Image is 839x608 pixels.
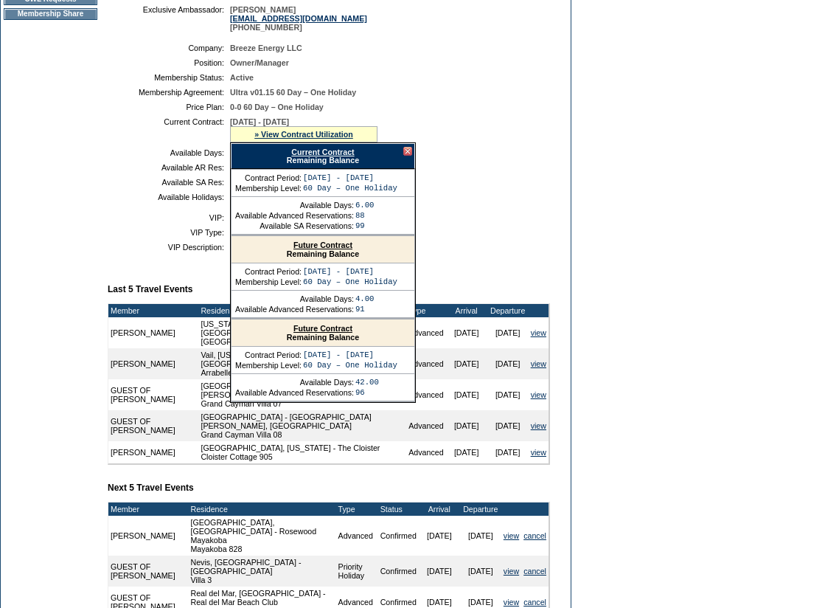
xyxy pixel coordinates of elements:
[230,5,367,32] span: [PERSON_NAME] [PHONE_NUMBER]
[303,184,397,193] td: 60 Day – One Holiday
[293,241,352,249] a: Future Contract
[108,348,198,379] td: [PERSON_NAME]
[406,441,445,463] td: Advanced
[230,103,324,111] span: 0-0 60 Day – One Holiday
[406,379,445,410] td: Advanced
[198,348,406,379] td: Vail, [US_STATE] - The Arrabelle at [GEOGRAPHIC_DATA] Arrabelle 482
[378,556,419,587] td: Confirmed
[487,348,529,379] td: [DATE]
[303,277,397,286] td: 60 Day – One Holiday
[406,304,445,317] td: Type
[114,213,224,222] td: VIP:
[188,516,335,556] td: [GEOGRAPHIC_DATA], [GEOGRAPHIC_DATA] - Rosewood Mayakoba Mayakoba 828
[114,103,224,111] td: Price Plan:
[188,556,335,587] td: Nevis, [GEOGRAPHIC_DATA] - [GEOGRAPHIC_DATA] Villa 3
[235,173,302,182] td: Contract Period:
[446,348,487,379] td: [DATE]
[446,379,487,410] td: [DATE]
[419,502,460,516] td: Arrival
[231,143,415,169] div: Remaining Balance
[531,359,546,368] a: view
[355,305,375,314] td: 91
[108,410,198,441] td: GUEST OF [PERSON_NAME]
[235,294,354,303] td: Available Days:
[293,324,352,333] a: Future Contract
[504,531,519,540] a: view
[487,304,529,317] td: Departure
[355,294,375,303] td: 4.00
[523,531,546,540] a: cancel
[114,163,224,172] td: Available AR Res:
[235,388,354,397] td: Available Advanced Reservations:
[291,148,354,156] a: Current Contract
[355,221,375,230] td: 99
[446,410,487,441] td: [DATE]
[378,502,419,516] td: Status
[531,390,546,399] a: view
[446,304,487,317] td: Arrival
[108,304,198,317] td: Member
[487,379,529,410] td: [DATE]
[235,267,302,276] td: Contract Period:
[235,305,354,314] td: Available Advanced Reservations:
[303,267,397,276] td: [DATE] - [DATE]
[487,410,529,441] td: [DATE]
[114,243,224,252] td: VIP Description:
[114,88,224,97] td: Membership Agreement:
[108,516,184,556] td: [PERSON_NAME]
[198,317,406,348] td: [US_STATE][GEOGRAPHIC_DATA], [US_STATE][GEOGRAPHIC_DATA] [GEOGRAPHIC_DATA]
[114,58,224,67] td: Position:
[235,361,302,370] td: Membership Level:
[303,361,397,370] td: 60 Day – One Holiday
[487,317,529,348] td: [DATE]
[230,58,289,67] span: Owner/Manager
[231,236,414,263] div: Remaining Balance
[108,483,194,493] b: Next 5 Travel Events
[108,556,184,587] td: GUEST OF [PERSON_NAME]
[336,516,378,556] td: Advanced
[419,556,460,587] td: [DATE]
[230,88,356,97] span: Ultra v01.15 60 Day – One Holiday
[114,5,224,32] td: Exclusive Ambassador:
[114,73,224,82] td: Membership Status:
[531,328,546,337] a: view
[230,73,254,82] span: Active
[235,211,354,220] td: Available Advanced Reservations:
[406,317,445,348] td: Advanced
[504,598,519,607] a: view
[504,567,519,576] a: view
[188,502,335,516] td: Residence
[114,228,224,237] td: VIP Type:
[198,441,406,463] td: [GEOGRAPHIC_DATA], [US_STATE] - The Cloister Cloister Cottage 905
[355,388,379,397] td: 96
[523,567,546,576] a: cancel
[235,184,302,193] td: Membership Level:
[355,211,375,220] td: 88
[336,556,378,587] td: Priority Holiday
[114,178,224,187] td: Available SA Res:
[531,448,546,457] a: view
[235,221,354,230] td: Available SA Reservations:
[460,516,501,556] td: [DATE]
[230,14,367,23] a: [EMAIL_ADDRESS][DOMAIN_NAME]
[460,502,501,516] td: Departure
[108,502,184,516] td: Member
[487,441,529,463] td: [DATE]
[446,317,487,348] td: [DATE]
[230,117,289,126] span: [DATE] - [DATE]
[406,410,445,441] td: Advanced
[406,348,445,379] td: Advanced
[114,117,224,142] td: Current Contract:
[336,502,378,516] td: Type
[460,556,501,587] td: [DATE]
[231,319,414,347] div: Remaining Balance
[303,350,397,359] td: [DATE] - [DATE]
[355,378,379,387] td: 42.00
[355,201,375,210] td: 6.00
[303,173,397,182] td: [DATE] - [DATE]
[114,148,224,157] td: Available Days:
[198,304,406,317] td: Residence
[108,441,198,463] td: [PERSON_NAME]
[114,44,224,52] td: Company:
[198,410,406,441] td: [GEOGRAPHIC_DATA] - [GEOGRAPHIC_DATA][PERSON_NAME], [GEOGRAPHIC_DATA] Grand Cayman Villa 08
